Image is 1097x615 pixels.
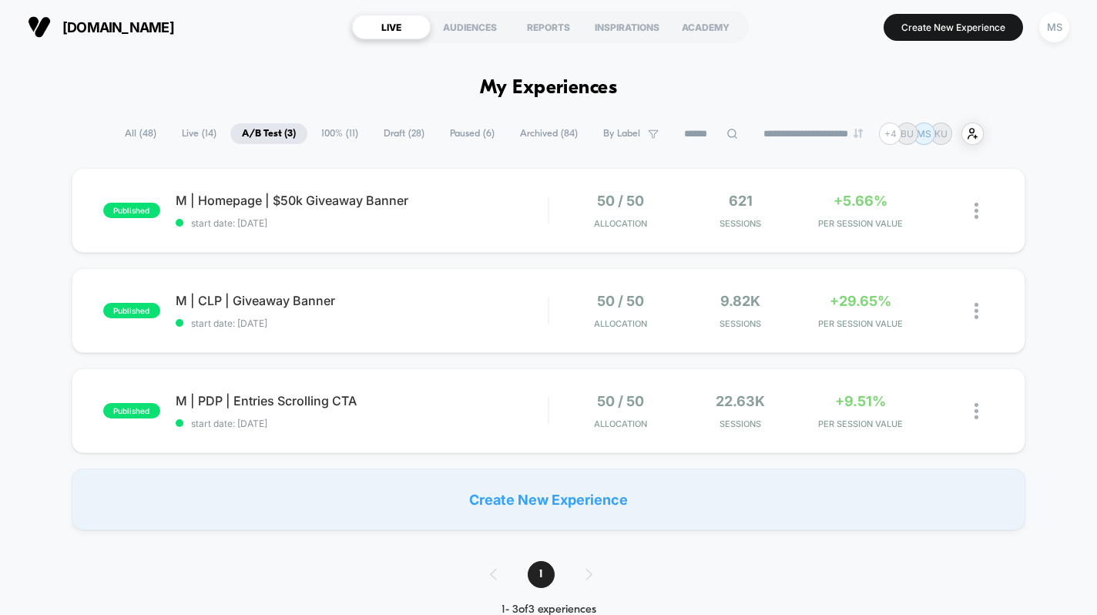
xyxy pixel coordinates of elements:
img: close [975,403,978,419]
span: +9.51% [835,393,886,409]
div: + 4 [879,123,901,145]
span: A/B Test ( 3 ) [230,123,307,144]
span: published [103,403,160,418]
span: start date: [DATE] [176,318,548,329]
p: BU [901,128,914,139]
span: published [103,303,160,318]
div: MS [1039,12,1069,42]
span: 50 / 50 [597,293,644,309]
div: INSPIRATIONS [588,15,666,39]
span: [DOMAIN_NAME] [62,19,174,35]
span: Allocation [594,318,647,329]
span: M | PDP | Entries Scrolling CTA [176,393,548,408]
span: 9.82k [720,293,760,309]
div: AUDIENCES [431,15,509,39]
span: 621 [729,193,753,209]
div: LIVE [352,15,431,39]
button: [DOMAIN_NAME] [23,15,179,39]
span: Sessions [684,418,797,429]
p: KU [934,128,948,139]
span: 50 / 50 [597,193,644,209]
span: PER SESSION VALUE [804,318,917,329]
span: Draft ( 28 ) [372,123,436,144]
span: Allocation [594,418,647,429]
span: start date: [DATE] [176,418,548,429]
div: REPORTS [509,15,588,39]
h1: My Experiences [480,77,618,99]
span: start date: [DATE] [176,217,548,229]
span: Allocation [594,218,647,229]
span: M | CLP | Giveaway Banner [176,293,548,308]
span: published [103,203,160,218]
span: Sessions [684,218,797,229]
span: By Label [603,128,640,139]
button: Create New Experience [884,14,1023,41]
span: 100% ( 11 ) [310,123,370,144]
img: close [975,303,978,319]
span: Sessions [684,318,797,329]
span: 1 [528,561,555,588]
p: MS [917,128,931,139]
span: +29.65% [830,293,891,309]
div: ACADEMY [666,15,745,39]
span: 22.63k [716,393,765,409]
span: All ( 48 ) [113,123,168,144]
img: Visually logo [28,15,51,39]
span: Archived ( 84 ) [508,123,589,144]
img: close [975,203,978,219]
span: +5.66% [834,193,887,209]
span: 50 / 50 [597,393,644,409]
span: PER SESSION VALUE [804,218,917,229]
span: Paused ( 6 ) [438,123,506,144]
img: end [854,129,863,138]
span: Live ( 14 ) [170,123,228,144]
div: Create New Experience [72,469,1026,530]
span: M | Homepage | $50k Giveaway Banner [176,193,548,208]
span: PER SESSION VALUE [804,418,917,429]
button: MS [1035,12,1074,43]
